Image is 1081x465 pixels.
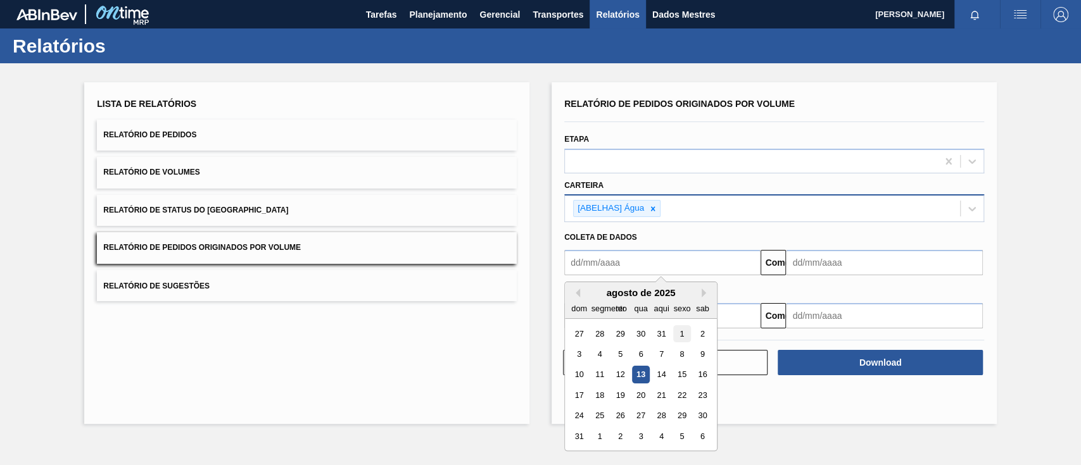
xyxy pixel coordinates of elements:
[632,407,649,425] div: Escolha quarta-feira, 27 de agosto de 2025
[673,345,690,363] div: Escolha sexta-feira, 8 de agosto de 2025
[612,325,629,342] div: Escolha terça-feira, 29 de julho de 2025
[571,345,588,363] div: Escolha domingo, 3 de agosto de 2025
[612,366,629,383] div: Escolha terça-feira, 12 de agosto de 2025
[103,130,196,139] font: Relatório de Pedidos
[618,431,623,441] font: 2
[591,366,609,383] div: Escolha segunda-feira, 11 de agosto de 2025
[1053,7,1068,22] img: Sair
[612,345,629,363] div: Escolha terça-feira, 5 de agosto de 2025
[571,366,588,383] div: Escolha domingo, 10 de agosto de 2025
[612,407,629,425] div: Escolha terça-feira, 26 de agosto de 2025
[859,357,902,368] font: Download
[652,9,716,20] font: Dados Mestres
[786,303,982,328] input: dd/mm/aaaa
[632,345,649,363] div: Escolha quarta-feira, 6 de agosto de 2025
[694,325,711,342] div: Escolha sábado, 2 de agosto de 2025
[954,6,995,23] button: Notificações
[575,370,584,380] font: 10
[698,390,707,400] font: 23
[533,9,583,20] font: Transportes
[618,349,623,359] font: 5
[595,390,604,400] font: 18
[875,9,944,19] font: [PERSON_NAME]
[634,304,647,313] font: qua
[563,350,768,375] button: Limpar
[564,233,637,242] font: Coleta de dados
[575,431,584,441] font: 31
[409,9,467,20] font: Planejamento
[673,407,690,425] div: Escolha sexta-feira, 29 de agosto de 2025
[680,329,684,338] font: 1
[761,303,786,328] button: Comeu
[571,288,580,297] button: Mês Anterior
[700,329,705,338] font: 2
[632,325,649,342] div: Escolha quarta-feira, 30 de julho de 2025
[694,387,711,404] div: Escolha sábado, 23 de agosto de 2025
[765,311,795,321] font: Comeu
[761,250,786,275] button: Comeu
[694,345,711,363] div: Escolha sábado, 9 de agosto de 2025
[479,9,520,20] font: Gerencial
[13,35,106,56] font: Relatórios
[673,304,690,313] font: sexo
[778,350,982,375] button: Download
[575,411,584,421] font: 24
[103,281,210,290] font: Relatório de Sugestões
[694,407,711,425] div: Escolha sábado, 30 de agosto de 2025
[700,431,705,441] font: 6
[632,428,649,445] div: Escolha quarta-feira, 3 de setembro de 2025
[575,329,584,338] font: 27
[97,195,517,226] button: Relatório de Status do [GEOGRAPHIC_DATA]
[596,9,639,20] font: Relatórios
[696,304,709,313] font: sab
[103,206,288,214] font: Relatório de Status do [GEOGRAPHIC_DATA]
[607,287,676,298] font: agosto de 2025
[653,428,670,445] div: Escolha quinta-feira, 4 de setembro de 2025
[694,428,711,445] div: Escolha sábado, 6 de setembro de 2025
[678,370,686,380] font: 15
[103,168,199,177] font: Relatório de Volumes
[591,428,609,445] div: Escolha segunda-feira, 1 de setembro de 2025
[366,9,397,20] font: Tarefas
[654,304,669,313] font: aqui
[659,349,664,359] font: 7
[591,407,609,425] div: Escolha segunda-feira, 25 de agosto de 2025
[673,428,690,445] div: Escolha sexta-feira, 5 de setembro de 2025
[657,390,666,400] font: 21
[636,370,645,380] font: 13
[564,99,795,109] font: Relatório de Pedidos Originados por Volume
[578,203,644,213] font: [ABELHAS] Água
[616,370,624,380] font: 12
[571,387,588,404] div: Escolha domingo, 17 de agosto de 2025
[636,390,645,400] font: 20
[786,250,982,275] input: dd/mm/aaaa
[571,428,588,445] div: Escolha domingo, 31 de agosto de 2025
[636,329,645,338] font: 30
[577,349,581,359] font: 3
[673,325,690,342] div: Escolha sexta-feira, 1 de agosto de 2025
[653,325,670,342] div: Escolha quinta-feira, 31 de julho de 2025
[673,387,690,404] div: Escolha sexta-feira, 22 de agosto de 2025
[632,387,649,404] div: Escolha quarta-feira, 20 de agosto de 2025
[673,366,690,383] div: Escolha sexta-feira, 15 de agosto de 2025
[598,431,602,441] font: 1
[595,411,604,421] font: 25
[591,387,609,404] div: Escolha segunda-feira, 18 de agosto de 2025
[653,366,670,383] div: Escolha quinta-feira, 14 de agosto de 2025
[97,157,517,188] button: Relatório de Volumes
[575,390,584,400] font: 17
[653,345,670,363] div: Escolha quinta-feira, 7 de agosto de 2025
[571,304,587,313] font: dom
[97,232,517,263] button: Relatório de Pedidos Originados por Volume
[657,411,666,421] font: 28
[97,120,517,151] button: Relatório de Pedidos
[97,99,196,109] font: Lista de Relatórios
[700,349,705,359] font: 9
[595,370,604,380] font: 11
[638,349,643,359] font: 6
[698,411,707,421] font: 30
[765,257,795,268] font: Comeu
[1013,7,1028,22] img: ações do usuário
[564,135,589,144] font: Etapa
[97,270,517,301] button: Relatório de Sugestões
